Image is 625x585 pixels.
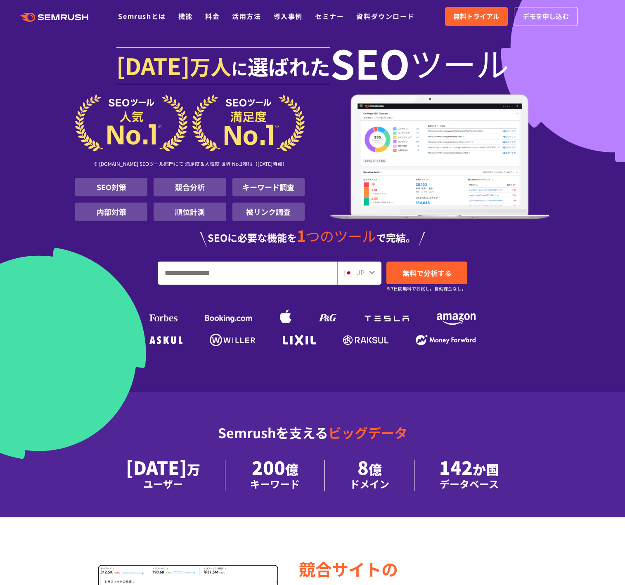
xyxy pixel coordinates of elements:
[75,151,305,178] div: ※ [DOMAIN_NAME] SEOツール部門にて 満足度＆人気度 世界 No.1獲得（[DATE]時点）
[445,7,508,26] a: 無料トライアル
[386,262,467,284] a: 無料で分析する
[386,285,466,292] small: ※7日間無料でお試し。自動課金なし。
[75,228,550,247] div: SEOに必要な機能を
[328,423,407,442] span: ビッグデータ
[369,460,382,479] span: 億
[231,56,248,80] span: に
[523,11,569,22] span: デモを申し込む
[178,11,193,21] a: 機能
[250,476,300,491] div: キーワード
[357,267,365,277] span: JP
[118,11,166,21] a: Semrushとは
[514,7,578,26] a: デモを申し込む
[402,268,452,278] span: 無料で分析する
[315,11,344,21] a: セミナー
[232,203,305,221] li: 被リンク調査
[158,262,337,284] input: URL、キーワードを入力してください
[350,476,389,491] div: ドメイン
[190,51,231,81] span: 万人
[274,11,303,21] a: 導入事例
[325,460,414,491] li: 8
[376,230,416,245] span: で完結。
[232,11,261,21] a: 活用方法
[285,460,298,479] span: 億
[232,178,305,196] li: キーワード調査
[75,418,550,460] div: Semrushを支える
[75,178,147,196] li: SEO対策
[225,460,325,491] li: 200
[75,203,147,221] li: 内部対策
[154,203,226,221] li: 順位計測
[410,46,509,79] span: ツール
[154,178,226,196] li: 競合分析
[439,476,499,491] div: データベース
[306,226,376,246] span: つのツール
[356,11,414,21] a: 資料ダウンロード
[116,49,190,82] span: [DATE]
[248,51,330,81] span: 選ばれた
[205,11,220,21] a: 料金
[297,224,306,246] span: 1
[453,11,500,22] span: 無料トライアル
[473,460,499,479] span: か国
[414,460,524,491] li: 142
[330,46,410,79] span: SEO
